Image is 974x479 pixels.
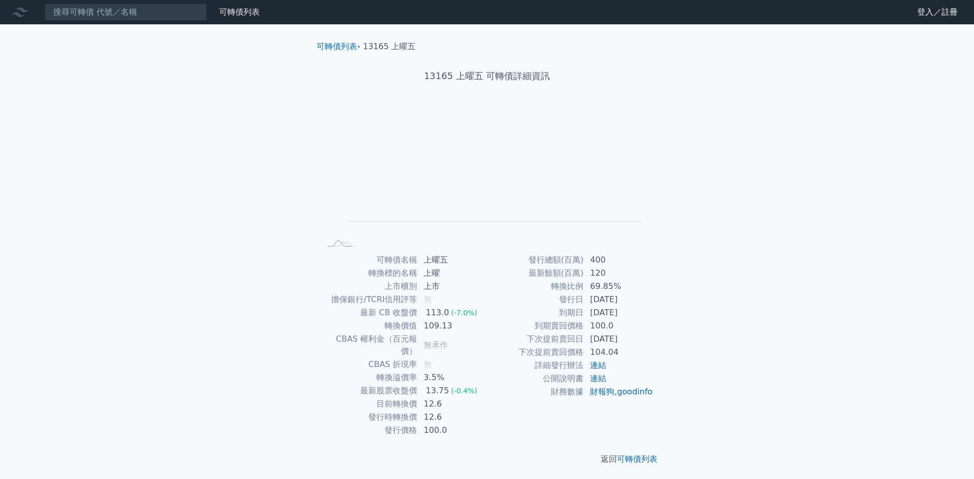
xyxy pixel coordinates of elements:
td: 轉換標的名稱 [321,267,418,280]
a: 連結 [590,360,606,370]
td: 發行總額(百萬) [487,253,584,267]
td: 目前轉換價 [321,397,418,411]
input: 搜尋可轉債 代號／名稱 [45,4,207,21]
td: 12.6 [418,411,487,424]
a: 連結 [590,374,606,383]
td: 下次提前賣回日 [487,333,584,346]
div: 13.75 [424,385,451,397]
td: 69.85% [584,280,653,293]
td: 轉換溢價率 [321,371,418,384]
span: (-0.4%) [451,387,477,395]
td: 上市 [418,280,487,293]
li: 13165 上曜五 [363,41,416,53]
td: [DATE] [584,306,653,319]
span: 無 [424,359,432,369]
td: 400 [584,253,653,267]
td: 上曜五 [418,253,487,267]
a: 可轉債列表 [617,454,657,464]
td: 轉換比例 [487,280,584,293]
a: 可轉債列表 [317,42,357,51]
td: 詳細發行辦法 [487,359,584,372]
a: 可轉債列表 [219,7,260,17]
td: CBAS 折現率 [321,358,418,371]
td: , [584,385,653,398]
a: 財報狗 [590,387,614,396]
td: 104.04 [584,346,653,359]
td: [DATE] [584,293,653,306]
td: 上市櫃別 [321,280,418,293]
td: 最新股票收盤價 [321,384,418,397]
td: 轉換價值 [321,319,418,333]
td: 上曜 [418,267,487,280]
p: 返回 [308,453,666,465]
td: 發行日 [487,293,584,306]
span: 無 [424,294,432,304]
td: 可轉債名稱 [321,253,418,267]
a: goodinfo [617,387,652,396]
td: [DATE] [584,333,653,346]
td: 109.13 [418,319,487,333]
td: 最新餘額(百萬) [487,267,584,280]
span: 無承作 [424,340,448,350]
td: 擔保銀行/TCRI信用評等 [321,293,418,306]
td: 120 [584,267,653,280]
td: 到期賣回價格 [487,319,584,333]
li: › [317,41,360,53]
h1: 13165 上曜五 可轉債詳細資訊 [308,69,666,83]
div: 113.0 [424,307,451,319]
td: 下次提前賣回價格 [487,346,584,359]
td: 發行時轉換價 [321,411,418,424]
span: (-7.0%) [451,309,477,317]
td: CBAS 權利金（百元報價） [321,333,418,358]
td: 財務數據 [487,385,584,398]
td: 最新 CB 收盤價 [321,306,418,319]
td: 100.0 [418,424,487,437]
td: 100.0 [584,319,653,333]
td: 公開說明書 [487,372,584,385]
a: 登入／註冊 [909,4,966,20]
td: 12.6 [418,397,487,411]
td: 發行價格 [321,424,418,437]
td: 3.5% [418,371,487,384]
g: Chart [337,115,642,236]
td: 到期日 [487,306,584,319]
